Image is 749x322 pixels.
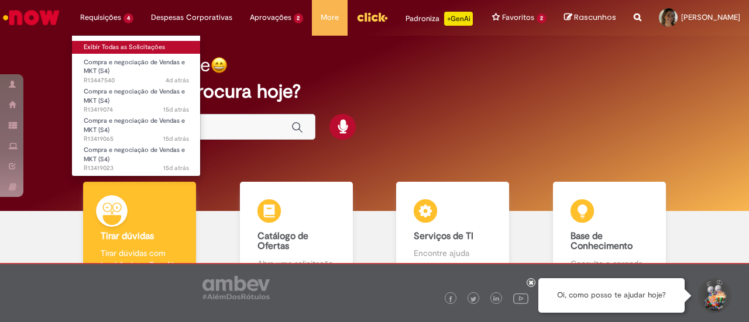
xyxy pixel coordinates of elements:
span: Despesas Corporativas [151,12,232,23]
span: 4 [123,13,133,23]
button: Iniciar Conversa de Suporte [696,278,731,313]
b: Serviços de TI [414,230,473,242]
p: +GenAi [444,12,473,26]
a: Rascunhos [564,12,616,23]
h2: O que você procura hoje? [80,81,668,102]
a: Aberto R13419074 : Compra e negociação de Vendas e MKT (S4) [72,85,201,110]
span: Favoritos [502,12,534,23]
img: logo_footer_facebook.png [448,296,453,302]
img: happy-face.png [211,57,228,74]
span: Rascunhos [574,12,616,23]
span: 2 [294,13,304,23]
span: 2 [537,13,547,23]
img: ServiceNow [1,6,61,29]
span: 15d atrás [163,105,189,114]
span: R13419074 [84,105,189,115]
b: Tirar dúvidas [101,230,154,242]
a: Catálogo de Ofertas Abra uma solicitação [218,182,375,283]
img: click_logo_yellow_360x200.png [356,8,388,26]
img: logo_footer_ambev_rotulo_gray.png [202,276,270,299]
p: Abra uma solicitação [257,258,335,269]
a: Serviços de TI Encontre ajuda [374,182,531,283]
a: Aberto R13419065 : Compra e negociação de Vendas e MKT (S4) [72,115,201,140]
span: Requisições [80,12,121,23]
span: [PERSON_NAME] [681,12,740,22]
span: Aprovações [250,12,291,23]
time: 14/08/2025 17:43:43 [163,164,189,172]
a: Aberto R13447540 : Compra e negociação de Vendas e MKT (S4) [72,56,201,81]
img: logo_footer_linkedin.png [493,296,499,303]
a: Tirar dúvidas Tirar dúvidas com Lupi Assist e Gen Ai [61,182,218,283]
p: Encontre ajuda [414,247,492,259]
div: Oi, como posso te ajudar hoje? [538,278,685,313]
time: 26/08/2025 10:44:26 [166,76,189,85]
span: 15d atrás [163,134,189,143]
a: Aberto R13419023 : Compra e negociação de Vendas e MKT (S4) [72,144,201,169]
span: R13447540 [84,76,189,85]
b: Base de Conhecimento [571,230,633,252]
div: Padroniza [406,12,473,26]
ul: Requisições [71,35,201,176]
span: More [321,12,339,23]
span: Compra e negociação de Vendas e MKT (S4) [84,58,185,76]
a: Base de Conhecimento Consulte e aprenda [531,182,688,283]
a: Exibir Todas as Solicitações [72,41,201,54]
span: R13419065 [84,134,189,144]
span: 4d atrás [166,76,189,85]
span: Compra e negociação de Vendas e MKT (S4) [84,116,185,134]
time: 14/08/2025 17:53:29 [163,134,189,143]
span: 15d atrás [163,164,189,172]
span: Compra e negociação de Vendas e MKT (S4) [84,146,185,164]
img: logo_footer_youtube.png [513,290,528,306]
span: Compra e negociação de Vendas e MKT (S4) [84,87,185,105]
p: Tirar dúvidas com Lupi Assist e Gen Ai [101,247,178,271]
b: Catálogo de Ofertas [257,230,308,252]
img: logo_footer_twitter.png [470,296,476,302]
p: Consulte e aprenda [571,258,648,269]
span: R13419023 [84,164,189,173]
time: 14/08/2025 17:56:44 [163,105,189,114]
